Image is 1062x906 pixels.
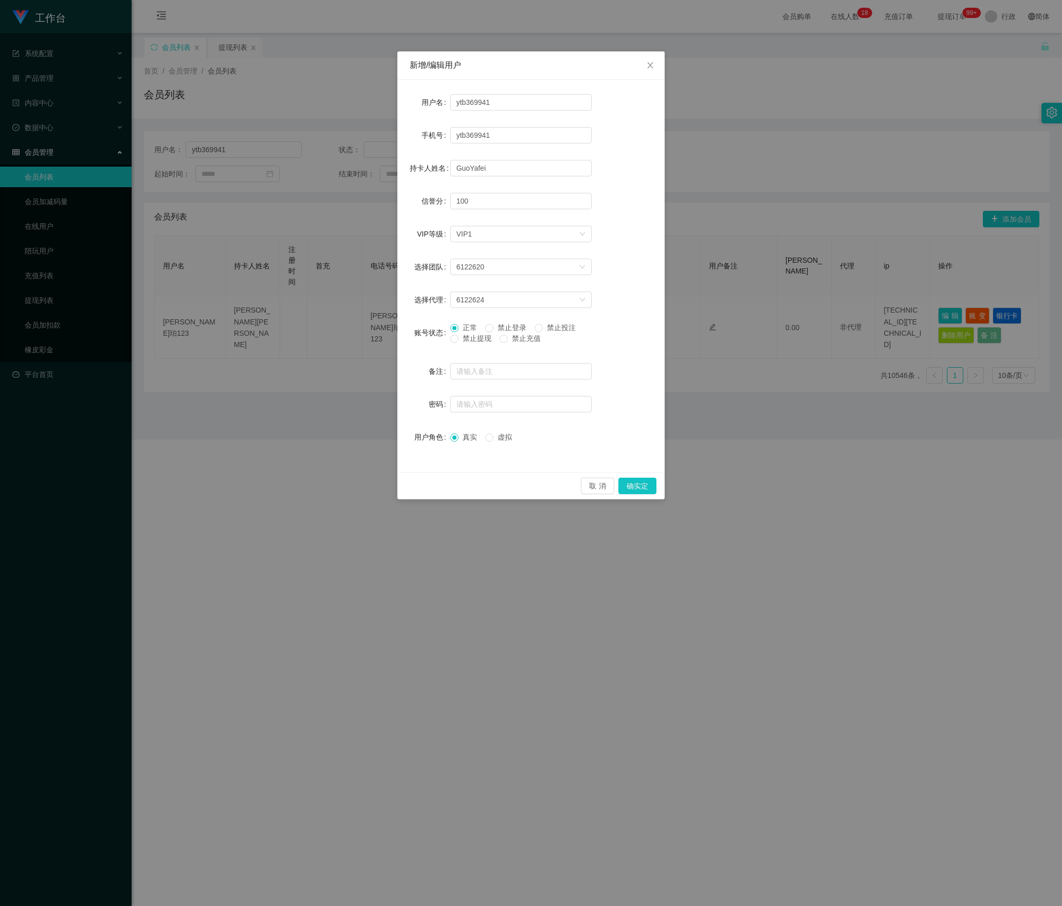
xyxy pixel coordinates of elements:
div: VIP1 [456,226,472,242]
label: 持卡人姓名： [410,164,453,172]
button: 取消 [581,478,614,494]
input: 请输入信誉分 [450,193,592,209]
label: 选择代理： [414,296,450,304]
font: 虚拟 [498,433,512,441]
font: 6122624 [456,296,485,304]
font: 禁止投注 [547,323,576,332]
input: 请输入持卡人姓名 [450,160,592,176]
label: 手机号： [422,131,450,139]
font: 禁止充值 [512,334,541,342]
font: 密码 [429,400,443,408]
i: 图标： 下 [579,264,585,271]
div: 6122611 [456,259,485,275]
font: 6122620 [456,263,485,271]
label: 备注： [429,367,450,375]
font: 信誉分 [422,197,443,205]
label: VIP等级： [417,230,450,238]
font: 新增/编辑用户 [410,61,461,69]
label: 用户名： [422,98,450,106]
font: 禁止提现 [463,334,491,342]
input: 请输入密码 [450,396,592,412]
i: 图标： 关闭 [646,61,654,69]
font: 持卡人姓名 [410,164,446,172]
label: 选择团队： [414,263,450,271]
font: 备注 [429,367,443,375]
font: VIP等级 [417,230,443,238]
input: 请输入备注 [450,363,592,379]
button: 关闭 [636,51,665,80]
font: 手机号 [422,131,443,139]
font: 用户角色 [414,433,443,441]
label: 密码： [429,400,450,408]
font: VIP1 [456,230,472,238]
label: 用户角色： [414,433,450,441]
i: 图标： 下 [579,231,585,238]
font: 选择团队 [414,263,443,271]
label: 信誉分： [422,197,450,205]
font: 用户名 [422,98,443,106]
font: 账号状态 [414,329,443,337]
font: 选择代理 [414,296,443,304]
input: 请输入手机号 [450,127,592,143]
font: 真实 [463,433,477,441]
i: 图标： 下 [579,297,585,304]
font: 正常 [463,323,477,332]
input: 请输入用户名 [450,94,592,111]
label: 账号状态： [414,329,450,337]
font: 禁止登录 [498,323,526,332]
button: 确实定 [618,478,656,494]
